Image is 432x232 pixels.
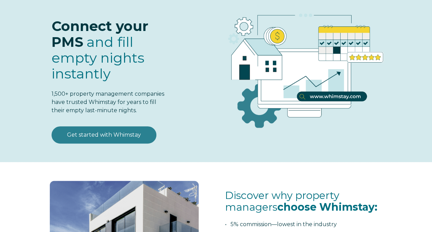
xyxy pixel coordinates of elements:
span: Discover why property managers [225,189,377,214]
span: 1,500+ property management companies have trusted Whimstay for years to fill their empty last-min... [52,91,164,114]
span: fill empty nights instantly [52,33,144,82]
span: Connect your PMS [52,18,148,50]
span: choose Whimstay: [277,201,377,213]
span: and [52,33,144,82]
a: Get started with Whimstay [52,126,156,144]
span: • 5% commission—lowest in the industry [225,221,336,228]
